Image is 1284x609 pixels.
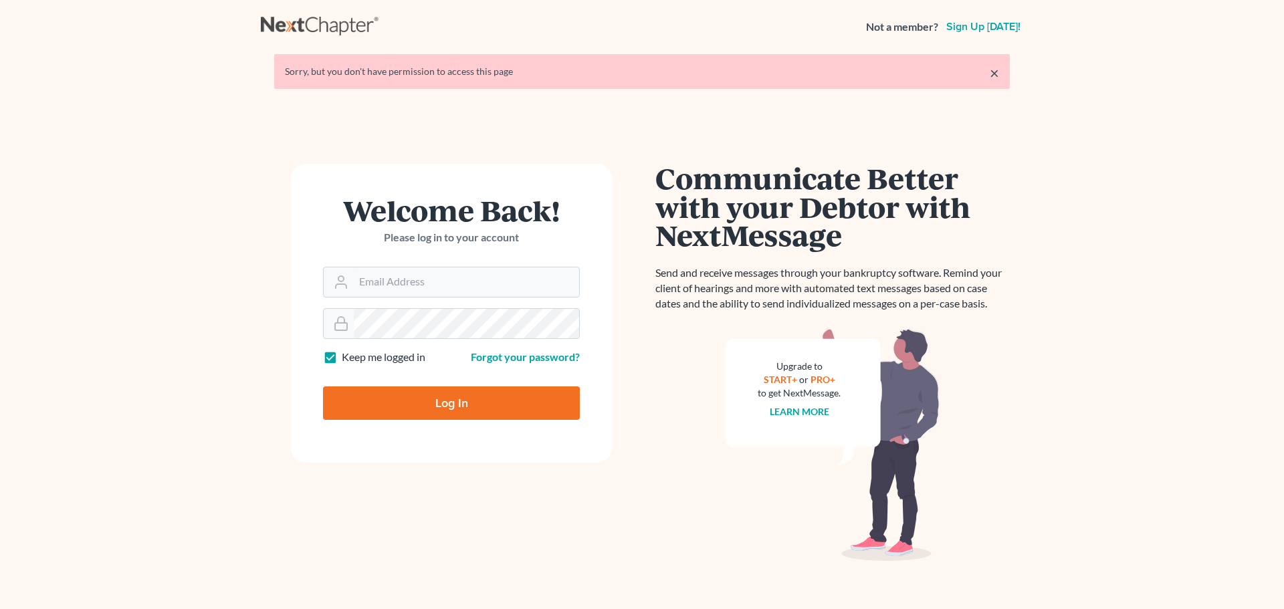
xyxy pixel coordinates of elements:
a: Learn more [770,406,829,417]
input: Log In [323,386,580,420]
div: Sorry, but you don't have permission to access this page [285,65,999,78]
a: START+ [764,374,797,385]
label: Keep me logged in [342,350,425,365]
div: Upgrade to [758,360,841,373]
strong: Not a member? [866,19,938,35]
span: or [799,374,809,385]
p: Please log in to your account [323,230,580,245]
input: Email Address [354,267,579,297]
h1: Welcome Back! [323,196,580,225]
img: nextmessage_bg-59042aed3d76b12b5cd301f8e5b87938c9018125f34e5fa2b7a6b67550977c72.svg [726,328,940,562]
div: to get NextMessage. [758,386,841,400]
a: × [990,65,999,81]
a: Sign up [DATE]! [944,21,1023,32]
a: PRO+ [811,374,835,385]
p: Send and receive messages through your bankruptcy software. Remind your client of hearings and mo... [655,265,1010,312]
h1: Communicate Better with your Debtor with NextMessage [655,164,1010,249]
a: Forgot your password? [471,350,580,363]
